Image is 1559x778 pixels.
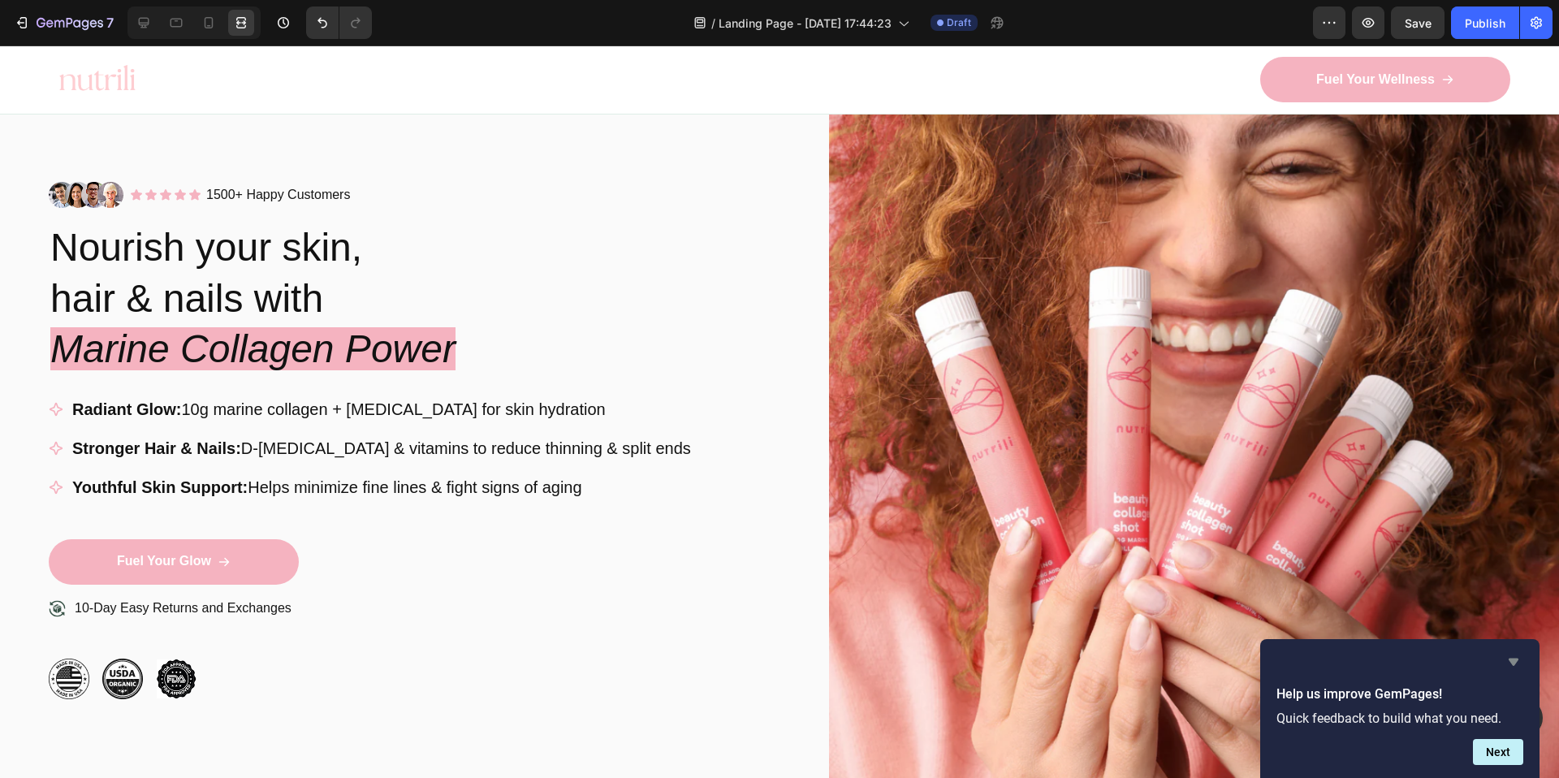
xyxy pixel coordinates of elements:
[49,175,779,331] h2: Nourish your skin, hair & nails with
[1276,652,1523,765] div: Help us improve GemPages!
[72,392,691,413] p: D-[MEDICAL_DATA] & vitamins to reduce thinning & split ends
[947,15,971,30] span: Draft
[1276,711,1523,726] p: Quick feedback to build what you need.
[117,508,211,525] p: Fuel Your Glow
[72,355,181,373] strong: Radiant Glow:
[72,433,248,451] strong: Youthful Skin Support:
[719,15,892,32] span: Landing Page - [DATE] 17:44:23
[106,13,114,32] p: 7
[711,15,715,32] span: /
[6,6,121,39] button: 7
[72,431,691,452] p: Helps minimize fine lines & fight signs of aging
[1316,26,1435,43] p: Fuel Your Wellness
[102,613,143,654] img: gempages_567271151558984745-68cef3cb-de05-4983-ad14-e8de6f7315f1.png
[50,282,456,325] i: Marine Collagen Power
[1391,6,1445,39] button: Save
[1405,16,1432,30] span: Save
[49,613,89,654] img: gempages_567271151558984745-5c3fbf49-6c3e-401b-b22b-1fade905e8df.png
[1465,15,1505,32] div: Publish
[1260,11,1510,57] a: Fuel Your Wellness
[1451,6,1519,39] button: Publish
[72,394,241,412] strong: Stronger Hair & Nails:
[49,17,140,51] img: gempages_567271151558984745-47743b94-725d-4c25-a69e-a404b2f72070.png
[49,494,299,539] a: Fuel Your Glow
[1504,652,1523,672] button: Hide survey
[75,555,292,572] p: 10-Day Easy Returns and Exchanges
[206,141,350,158] p: 1500+ Happy Customers
[1276,685,1523,704] h2: Help us improve GemPages!
[156,613,196,654] img: gempages_567271151558984745-1ee64b3a-5a2c-49ce-9f78-de9e6c1abdc1.png
[829,30,1559,760] img: gempages_567271151558984745-cef51331-b4ae-42d8-8032-8d31bcb376ff.png
[72,353,691,374] p: 10g marine collagen + [MEDICAL_DATA] for skin hydration
[306,6,372,39] div: Undo/Redo
[49,136,123,162] img: gempages_567271151558984745-29ae7d2b-c4d3-480b-8a96-7988dce9abc6.png
[1473,739,1523,765] button: Next question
